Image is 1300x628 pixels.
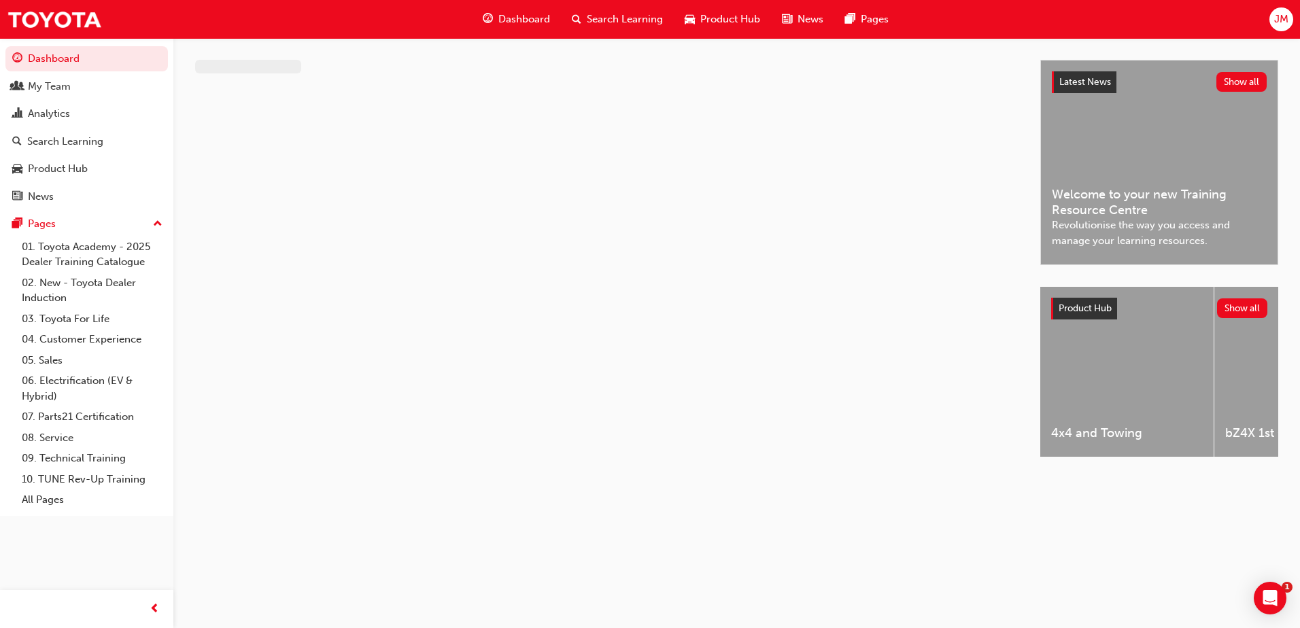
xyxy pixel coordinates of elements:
[5,156,168,181] a: Product Hub
[28,106,70,122] div: Analytics
[1274,12,1288,27] span: JM
[845,11,855,28] span: pages-icon
[16,370,168,406] a: 06. Electrification (EV & Hybrid)
[12,163,22,175] span: car-icon
[483,11,493,28] span: guage-icon
[16,309,168,330] a: 03. Toyota For Life
[700,12,760,27] span: Product Hub
[16,406,168,428] a: 07. Parts21 Certification
[1040,287,1214,457] a: 4x4 and Towing
[1052,71,1267,93] a: Latest NewsShow all
[587,12,663,27] span: Search Learning
[28,189,54,205] div: News
[150,601,160,618] span: prev-icon
[16,489,168,510] a: All Pages
[1052,217,1267,248] span: Revolutionise the way you access and manage your learning resources.
[561,5,674,33] a: search-iconSearch Learning
[861,12,889,27] span: Pages
[1282,582,1293,593] span: 1
[12,136,22,148] span: search-icon
[1051,425,1203,441] span: 4x4 and Towing
[1254,582,1286,614] div: Open Intercom Messenger
[798,12,823,27] span: News
[498,12,550,27] span: Dashboard
[16,428,168,449] a: 08. Service
[572,11,581,28] span: search-icon
[782,11,792,28] span: news-icon
[5,46,168,71] a: Dashboard
[1059,76,1111,88] span: Latest News
[5,184,168,209] a: News
[16,469,168,490] a: 10. TUNE Rev-Up Training
[27,134,103,150] div: Search Learning
[834,5,900,33] a: pages-iconPages
[12,53,22,65] span: guage-icon
[7,4,102,35] img: Trak
[1040,60,1278,265] a: Latest NewsShow allWelcome to your new Training Resource CentreRevolutionise the way you access a...
[5,211,168,237] button: Pages
[16,329,168,350] a: 04. Customer Experience
[153,215,162,233] span: up-icon
[28,79,71,94] div: My Team
[5,74,168,99] a: My Team
[1216,72,1267,92] button: Show all
[16,237,168,273] a: 01. Toyota Academy - 2025 Dealer Training Catalogue
[1269,7,1293,31] button: JM
[28,161,88,177] div: Product Hub
[12,81,22,93] span: people-icon
[771,5,834,33] a: news-iconNews
[472,5,561,33] a: guage-iconDashboard
[5,101,168,126] a: Analytics
[16,273,168,309] a: 02. New - Toyota Dealer Induction
[674,5,771,33] a: car-iconProduct Hub
[28,216,56,232] div: Pages
[1051,298,1267,319] a: Product HubShow all
[5,129,168,154] a: Search Learning
[685,11,695,28] span: car-icon
[1217,298,1268,318] button: Show all
[5,43,168,211] button: DashboardMy TeamAnalyticsSearch LearningProduct HubNews
[16,350,168,371] a: 05. Sales
[12,108,22,120] span: chart-icon
[1059,302,1112,314] span: Product Hub
[12,218,22,230] span: pages-icon
[12,191,22,203] span: news-icon
[16,448,168,469] a: 09. Technical Training
[1052,187,1267,217] span: Welcome to your new Training Resource Centre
